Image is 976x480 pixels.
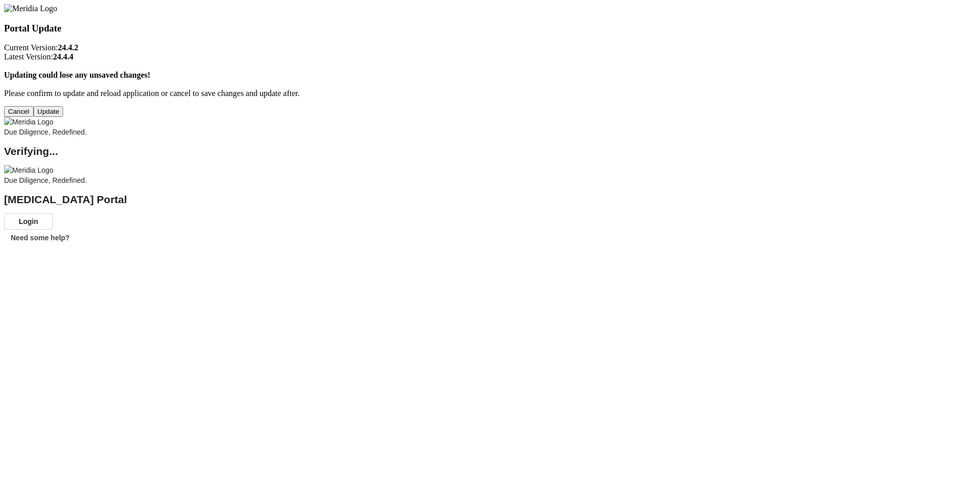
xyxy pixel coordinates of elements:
[4,146,972,156] h2: Verifying...
[58,43,78,52] strong: 24.4.2
[34,106,64,117] button: Update
[4,71,150,79] strong: Updating could lose any unsaved changes!
[4,106,34,117] button: Cancel
[4,165,53,175] img: Meridia Logo
[4,176,87,184] span: Due Diligence, Redefined.
[4,43,972,98] p: Current Version: Latest Version: Please confirm to update and reload application or cancel to sav...
[4,4,57,13] img: Meridia Logo
[4,195,972,205] h2: [MEDICAL_DATA] Portal
[4,23,972,34] h3: Portal Update
[53,52,73,61] strong: 24.4.4
[4,128,87,136] span: Due Diligence, Redefined.
[4,213,53,230] button: Login
[4,117,53,127] img: Meridia Logo
[4,230,76,246] button: Need some help?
